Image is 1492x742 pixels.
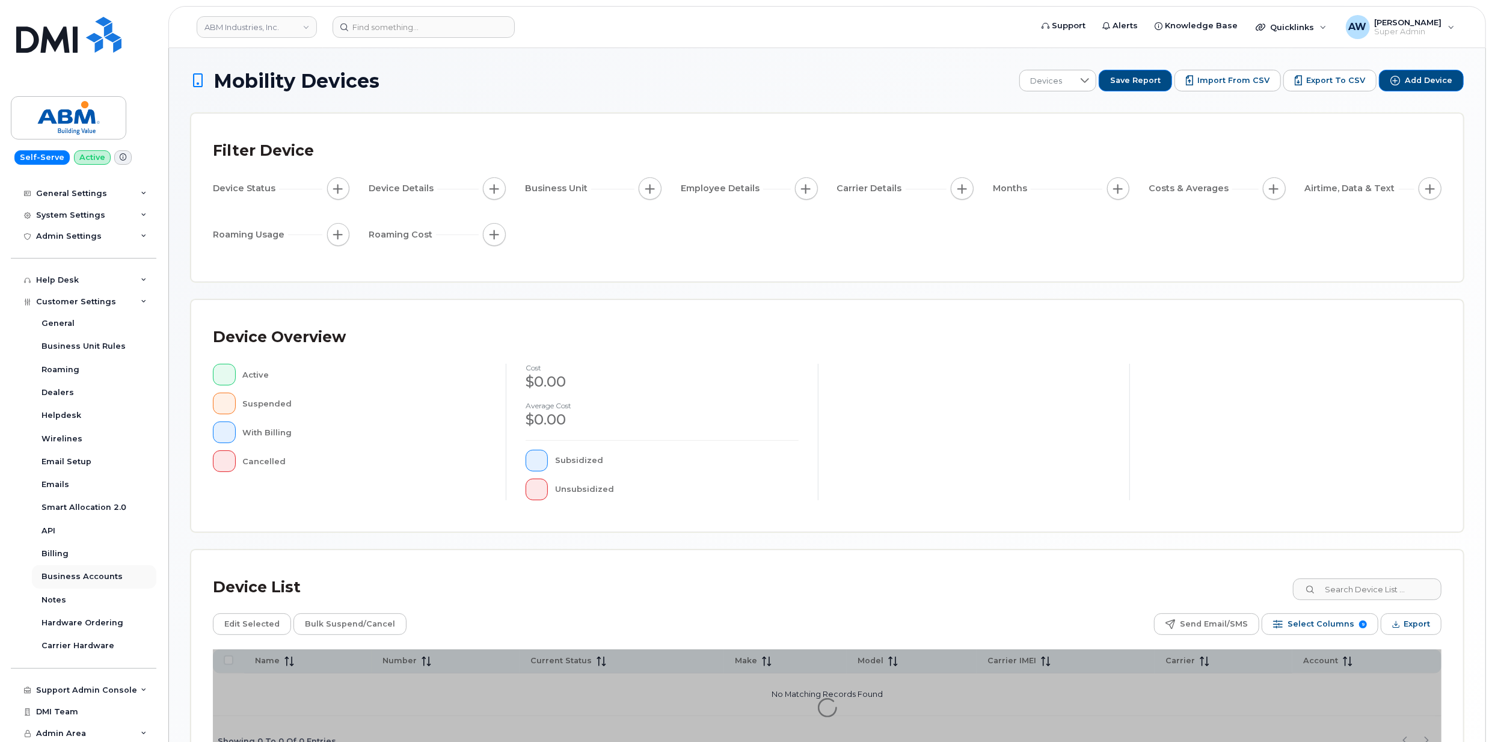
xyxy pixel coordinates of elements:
button: Add Device [1379,70,1464,91]
h4: Average cost [526,402,799,409]
span: Carrier Details [837,182,906,195]
div: Suspended [243,393,487,414]
span: Airtime, Data & Text [1305,182,1399,195]
span: Roaming Cost [369,228,436,241]
span: Bulk Suspend/Cancel [305,615,395,633]
div: Cancelled [243,450,487,472]
div: Filter Device [213,135,314,167]
span: Devices [1020,70,1073,92]
div: Unsubsidized [555,479,798,500]
span: Edit Selected [224,615,280,633]
button: Edit Selected [213,613,291,635]
div: Subsidized [555,450,798,471]
div: Device List [213,572,301,603]
input: Search Device List ... [1293,578,1441,600]
span: Months [993,182,1031,195]
span: Export to CSV [1306,75,1365,86]
span: Send Email/SMS [1180,615,1248,633]
span: Mobility Devices [213,70,379,91]
span: Costs & Averages [1149,182,1232,195]
button: Export [1381,613,1441,635]
span: 9 [1359,621,1367,628]
span: Save Report [1110,75,1161,86]
span: Roaming Usage [213,228,288,241]
span: Device Details [369,182,437,195]
span: Select Columns [1288,615,1354,633]
div: With Billing [243,422,487,443]
button: Bulk Suspend/Cancel [293,613,407,635]
div: Device Overview [213,322,346,353]
button: Export to CSV [1283,70,1377,91]
h4: cost [526,364,799,372]
span: Employee Details [681,182,763,195]
button: Save Report [1099,70,1172,91]
span: Business Unit [525,182,591,195]
div: Active [243,364,487,385]
div: $0.00 [526,409,799,430]
div: $0.00 [526,372,799,392]
span: Import from CSV [1197,75,1269,86]
button: Send Email/SMS [1154,613,1259,635]
span: Device Status [213,182,279,195]
button: Import from CSV [1174,70,1281,91]
span: Export [1404,615,1430,633]
span: Add Device [1405,75,1452,86]
button: Select Columns 9 [1262,613,1378,635]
